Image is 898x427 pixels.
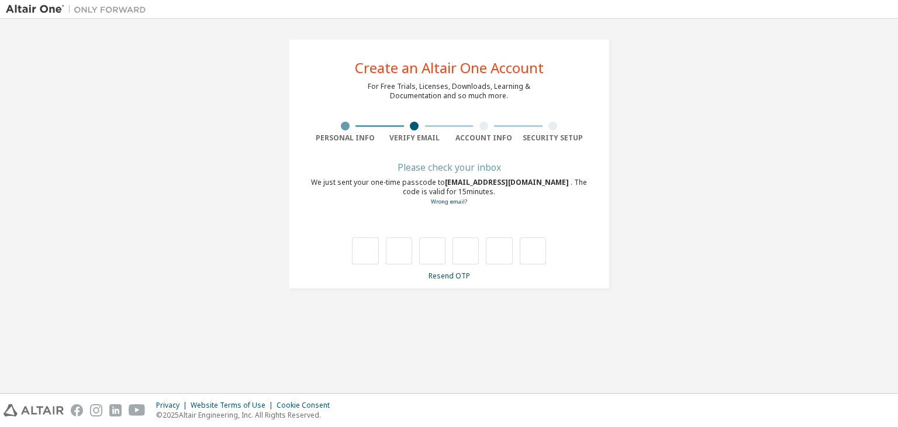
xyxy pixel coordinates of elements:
img: facebook.svg [71,404,83,416]
img: linkedin.svg [109,404,122,416]
p: © 2025 Altair Engineering, Inc. All Rights Reserved. [156,410,337,420]
img: instagram.svg [90,404,102,416]
img: altair_logo.svg [4,404,64,416]
div: Privacy [156,401,191,410]
a: Go back to the registration form [431,198,467,205]
div: Create an Altair One Account [355,61,544,75]
div: Verify Email [380,133,450,143]
span: [EMAIL_ADDRESS][DOMAIN_NAME] [445,177,571,187]
div: Please check your inbox [310,164,588,171]
div: Personal Info [310,133,380,143]
div: Website Terms of Use [191,401,277,410]
div: Account Info [449,133,519,143]
a: Resend OTP [429,271,470,281]
div: For Free Trials, Licenses, Downloads, Learning & Documentation and so much more. [368,82,530,101]
img: youtube.svg [129,404,146,416]
div: Cookie Consent [277,401,337,410]
div: We just sent your one-time passcode to . The code is valid for 15 minutes. [310,178,588,206]
div: Security Setup [519,133,588,143]
img: Altair One [6,4,152,15]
